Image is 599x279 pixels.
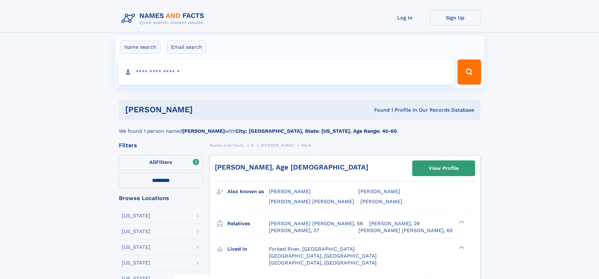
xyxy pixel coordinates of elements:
h3: Relatives [227,218,269,229]
a: [PERSON_NAME] [261,141,294,149]
span: Mark [302,143,311,148]
label: Filters [119,155,203,170]
a: S [251,141,254,149]
a: Names and Facts [209,141,244,149]
label: Name search [120,41,160,54]
a: Log In [380,10,430,25]
a: [PERSON_NAME] [PERSON_NAME], 58 [269,220,363,227]
label: Email search [167,41,206,54]
div: View Profile [429,161,459,176]
h3: Also known as [227,186,269,197]
div: Browse Locations [119,195,203,201]
span: [GEOGRAPHIC_DATA], [GEOGRAPHIC_DATA] [269,253,377,259]
a: [PERSON_NAME], Age [DEMOGRAPHIC_DATA] [215,163,368,171]
div: [US_STATE] [122,260,150,265]
div: Found 1 Profile In Our Records Database [283,107,474,114]
div: [US_STATE] [122,213,150,218]
h1: [PERSON_NAME] [125,106,284,114]
a: [PERSON_NAME] [PERSON_NAME], 60 [358,227,453,234]
a: [PERSON_NAME], 29 [369,220,420,227]
h3: Lived in [227,244,269,254]
span: S [251,143,254,148]
a: [PERSON_NAME], 27 [269,227,319,234]
span: [PERSON_NAME] [269,188,311,194]
span: All [149,159,156,165]
span: [PERSON_NAME] [261,143,294,148]
div: ❯ [457,220,465,224]
div: [US_STATE] [122,229,150,234]
span: [PERSON_NAME] [PERSON_NAME] [269,198,354,204]
div: [US_STATE] [122,245,150,250]
b: [PERSON_NAME] [182,128,225,134]
a: View Profile [413,161,475,176]
span: [GEOGRAPHIC_DATA], [GEOGRAPHIC_DATA] [269,260,377,266]
div: We found 1 person named with . [119,120,480,135]
span: [PERSON_NAME] [360,198,402,204]
a: Sign Up [430,10,480,25]
div: Filters [119,142,203,148]
div: ❯ [457,245,465,249]
b: City: [GEOGRAPHIC_DATA], State: [US_STATE], Age Range: 45-60 [236,128,397,134]
span: Forked River, [GEOGRAPHIC_DATA] [269,246,355,252]
button: Search Button [458,59,481,85]
img: Logo Names and Facts [119,10,209,27]
span: [PERSON_NAME] [358,188,400,194]
input: search input [118,59,455,85]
